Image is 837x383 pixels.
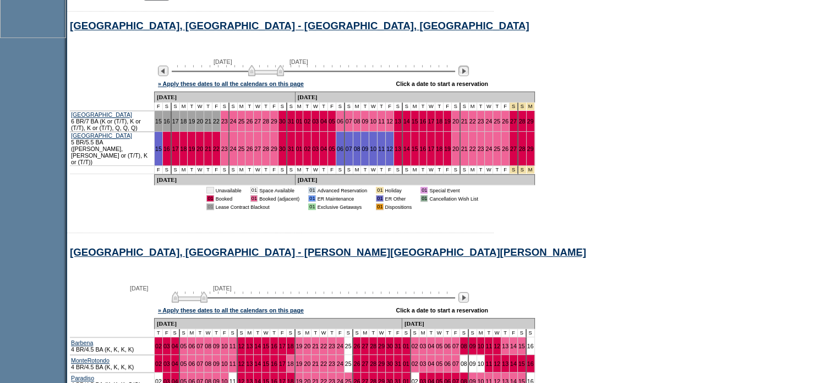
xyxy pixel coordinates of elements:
[378,145,385,152] a: 11
[395,118,401,125] a: 13
[287,360,294,367] a: 18
[196,103,204,111] td: W
[71,339,93,346] a: Barbena
[458,66,469,76] img: Next
[212,103,221,111] td: F
[320,118,327,125] a: 04
[469,103,477,111] td: M
[494,118,500,125] a: 25
[262,145,269,152] a: 28
[71,357,110,364] a: MonteRotondo
[527,145,534,152] a: 29
[519,145,526,152] a: 28
[362,145,368,152] a: 09
[378,103,386,111] td: T
[510,343,517,349] a: 14
[180,166,188,174] td: M
[188,360,195,367] a: 06
[370,145,376,152] a: 10
[163,118,170,125] a: 16
[262,360,269,367] a: 15
[238,360,245,367] a: 12
[502,343,508,349] a: 13
[510,145,517,152] a: 27
[163,166,172,174] td: S
[461,118,468,125] a: 21
[354,145,360,152] a: 08
[420,118,426,125] a: 16
[452,103,461,111] td: S
[158,80,304,87] a: » Apply these dates to all the calendars on this page
[444,145,451,152] a: 19
[262,118,269,125] a: 28
[304,360,310,367] a: 20
[155,343,162,349] a: 02
[527,118,534,125] a: 29
[229,343,236,349] a: 11
[494,343,500,349] a: 12
[346,145,352,152] a: 07
[188,103,196,111] td: T
[412,343,418,349] a: 02
[494,145,500,152] a: 25
[435,103,444,111] td: T
[188,343,195,349] a: 06
[386,145,393,152] a: 12
[221,360,228,367] a: 10
[420,343,426,349] a: 03
[312,343,319,349] a: 21
[403,145,410,152] a: 14
[361,103,369,111] td: T
[205,343,211,349] a: 08
[303,103,311,111] td: T
[510,103,518,111] td: Independence Day 2026 - Saturday to Saturday
[444,343,451,349] a: 06
[271,145,277,152] a: 29
[329,145,335,152] a: 05
[444,360,451,367] a: 06
[287,343,294,349] a: 18
[279,343,286,349] a: 17
[304,118,310,125] a: 02
[254,103,262,111] td: W
[296,360,303,367] a: 19
[71,375,94,381] a: Paradiso
[172,103,180,111] td: S
[246,343,253,349] a: 13
[394,103,403,111] td: S
[420,360,426,367] a: 03
[71,132,132,139] a: [GEOGRAPHIC_DATA]
[461,103,469,111] td: S
[478,118,484,125] a: 23
[238,145,245,152] a: 25
[196,118,203,125] a: 20
[172,343,178,349] a: 04
[494,360,500,367] a: 12
[419,103,428,111] td: T
[188,118,195,125] a: 19
[461,360,467,367] a: 08
[312,145,319,152] a: 03
[229,103,238,111] td: S
[485,343,492,349] a: 11
[163,343,170,349] a: 03
[395,145,401,152] a: 13
[527,103,535,111] td: Independence Day 2026 - Saturday to Saturday
[452,118,459,125] a: 20
[436,145,442,152] a: 18
[196,360,203,367] a: 07
[213,360,220,367] a: 09
[354,360,360,367] a: 26
[362,118,368,125] a: 09
[172,360,178,367] a: 04
[337,360,343,367] a: 24
[428,343,434,349] a: 04
[469,118,476,125] a: 22
[329,360,335,367] a: 23
[396,80,488,87] div: Click a date to start a reservation
[362,360,368,367] a: 27
[444,103,452,111] td: F
[262,343,269,349] a: 15
[378,360,385,367] a: 29
[436,360,442,367] a: 05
